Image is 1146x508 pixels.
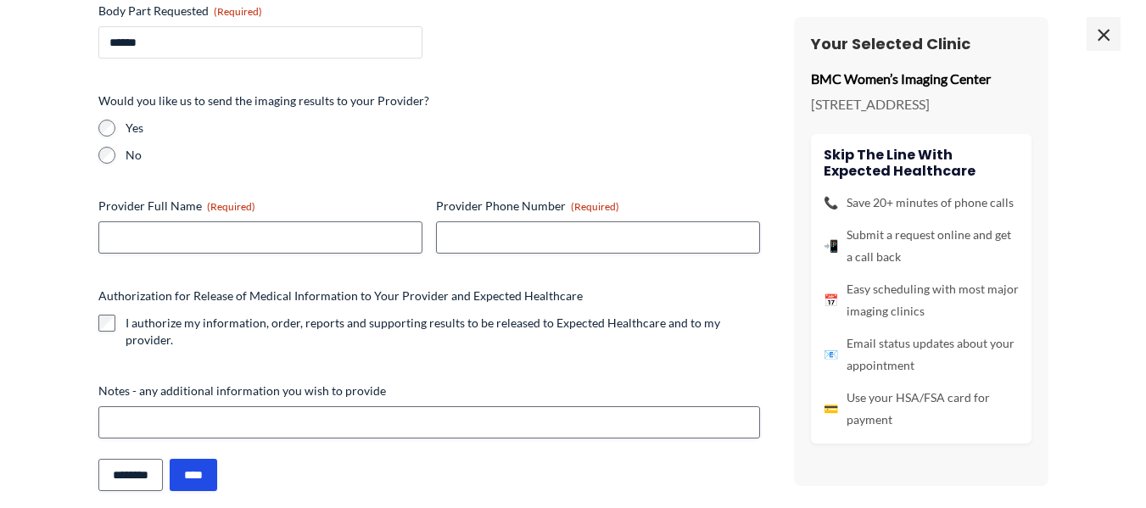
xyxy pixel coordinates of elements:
label: Provider Full Name [98,198,422,215]
span: (Required) [571,200,619,213]
span: 📲 [824,235,838,257]
span: 📞 [824,192,838,214]
span: 📧 [824,343,838,366]
li: Easy scheduling with most major imaging clinics [824,278,1019,322]
span: 📅 [824,289,838,311]
label: Notes - any additional information you wish to provide [98,382,760,399]
label: I authorize my information, order, reports and supporting results to be released to Expected Heal... [126,315,760,349]
p: BMC Women’s Imaging Center [811,66,1031,92]
span: × [1087,17,1121,51]
legend: Would you like us to send the imaging results to your Provider? [98,92,429,109]
span: (Required) [207,200,255,213]
label: Provider Phone Number [436,198,760,215]
span: 💳 [824,398,838,420]
li: Email status updates about your appointment [824,332,1019,377]
li: Submit a request online and get a call back [824,224,1019,268]
label: No [126,147,760,164]
label: Body Part Requested [98,3,422,20]
legend: Authorization for Release of Medical Information to Your Provider and Expected Healthcare [98,287,583,304]
label: Yes [126,120,760,137]
span: (Required) [214,5,262,18]
li: Use your HSA/FSA card for payment [824,387,1019,431]
li: Save 20+ minutes of phone calls [824,192,1019,214]
h3: Your Selected Clinic [811,34,1031,53]
p: [STREET_ADDRESS] [811,92,1031,117]
h4: Skip the line with Expected Healthcare [824,147,1019,179]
